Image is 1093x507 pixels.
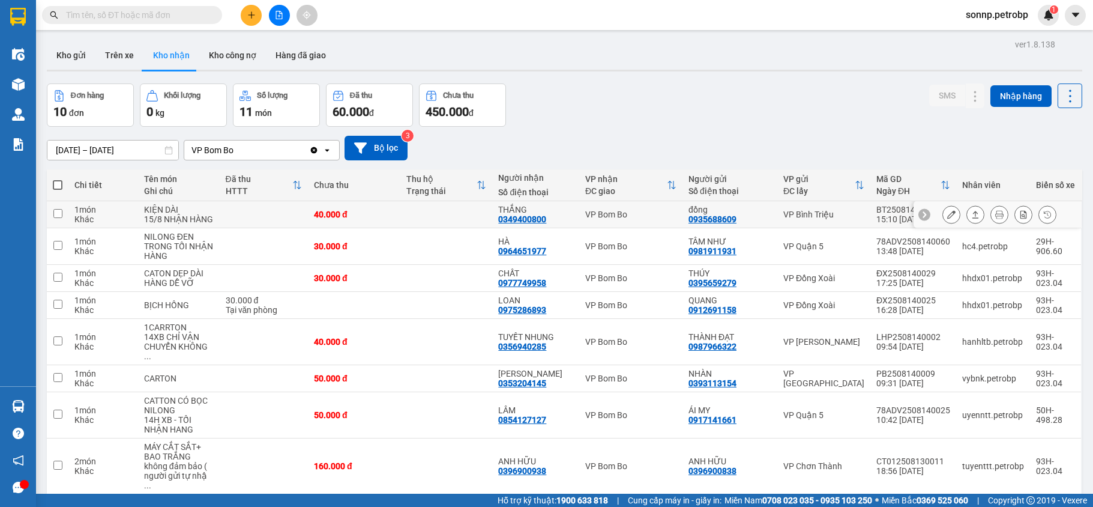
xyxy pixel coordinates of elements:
div: 50.000 đ [314,374,394,383]
div: 13:48 [DATE] [876,246,950,256]
div: 78ADV2508140025 [876,405,950,415]
img: warehouse-icon [12,400,25,413]
img: logo-vxr [10,8,26,26]
div: Đã thu [226,174,293,184]
div: CHẤT [498,269,573,278]
div: VP [GEOGRAPHIC_DATA] [783,369,864,388]
span: ... [144,351,151,361]
div: VP Bom Bo [585,300,676,310]
span: 1 [1052,5,1056,14]
div: VP Bom Bo [191,144,233,156]
span: món [255,108,272,118]
div: TUYẾT NHUNG [498,332,573,342]
div: 1CARRTON [144,323,214,332]
div: hanhltb.petrobp [962,337,1024,347]
div: 14XB CHỈ VẬN CHUYỂN KHÔNG ĐẢM BẢO HÀNG BÊN TRONG, NHẸ TAY DÙM KHÁCH [144,332,214,361]
div: ĐC lấy [783,186,855,196]
div: 2 món [74,457,132,466]
span: ⚪️ [875,498,879,503]
div: 30.000 đ [314,273,394,283]
div: 10:42 [DATE] [876,415,950,425]
div: CATTON CÓ BỌC NILONG [144,396,214,415]
button: Hàng đã giao [266,41,336,70]
div: 0981911931 [688,246,736,256]
div: HÀNG DỄ VỠ [144,278,214,288]
div: VP Quận 5 [783,410,864,420]
div: 1 món [74,205,132,214]
span: 11 [239,105,253,119]
span: ... [144,481,151,490]
span: aim [303,11,311,19]
div: HTTT [226,186,293,196]
button: Nhập hàng [990,85,1052,107]
div: 15/8 NHẬN HÀNG [144,214,214,224]
div: 78ADV2508140060 [876,237,950,246]
div: Biển số xe [1036,180,1075,190]
div: 0353204145 [498,378,546,388]
button: Khối lượng0kg [140,83,227,127]
span: Miền Bắc [882,494,968,507]
div: Người nhận [498,173,573,183]
input: Selected VP Bom Bo. [235,144,236,156]
span: copyright [1026,496,1035,505]
div: vybnk.petrobp [962,374,1024,383]
button: Đã thu60.000đ [326,83,413,127]
button: Trên xe [95,41,143,70]
div: Chi tiết [74,180,132,190]
div: QUANG [688,296,771,305]
div: 1 món [74,405,132,415]
button: aim [297,5,318,26]
div: Đơn hàng [71,91,104,100]
span: question-circle [13,428,24,439]
div: uyenntt.petrobp [962,410,1024,420]
th: Toggle SortBy [400,169,493,201]
div: 0349400800 [498,214,546,224]
div: LÊ TRÂN [498,369,573,378]
sup: 1 [1050,5,1058,14]
sup: 3 [402,130,414,142]
div: Tại văn phòng [226,305,303,315]
div: 93H-023.04 [1036,369,1075,388]
div: Khối lượng [164,91,200,100]
div: VP Quận 5 [783,241,864,251]
div: Số lượng [257,91,288,100]
div: Khác [74,378,132,388]
img: icon-new-feature [1043,10,1054,20]
span: search [50,11,58,19]
img: solution-icon [12,138,25,151]
span: 10 [53,105,67,119]
div: Số điện thoại [688,186,771,196]
input: Select a date range. [47,141,178,160]
div: Khác [74,466,132,476]
img: warehouse-icon [12,78,25,91]
div: 30.000 đ [314,241,394,251]
div: 40.000 đ [314,210,394,219]
div: BỊCH HỒNG [144,300,214,310]
div: KIỆN DÀI [144,205,214,214]
div: 0396900838 [688,466,736,476]
div: 1 món [74,237,132,246]
div: 1 món [74,332,132,342]
span: 450.000 [426,105,469,119]
div: 40.000 đ [314,337,394,347]
div: 17:25 [DATE] [876,278,950,288]
div: 1 món [74,296,132,305]
div: VP Bom Bo [585,241,676,251]
div: Tên món [144,174,214,184]
div: 1 món [74,369,132,378]
svg: Clear value [309,145,319,155]
th: Toggle SortBy [777,169,870,201]
strong: 0369 525 060 [917,496,968,505]
div: Khác [74,214,132,224]
div: 93H-023.04 [1036,332,1075,351]
button: Kho gửi [47,41,95,70]
div: 29H-906.60 [1036,237,1075,256]
div: VP Bom Bo [585,374,676,383]
div: Ngày ĐH [876,186,941,196]
div: 0912691158 [688,305,736,315]
th: Toggle SortBy [579,169,682,201]
div: TRONG TỐI NHẬN HÀNG [144,241,214,261]
div: 50.000 đ [314,410,394,420]
div: Số điện thoại [498,187,573,197]
div: đồng [688,205,771,214]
